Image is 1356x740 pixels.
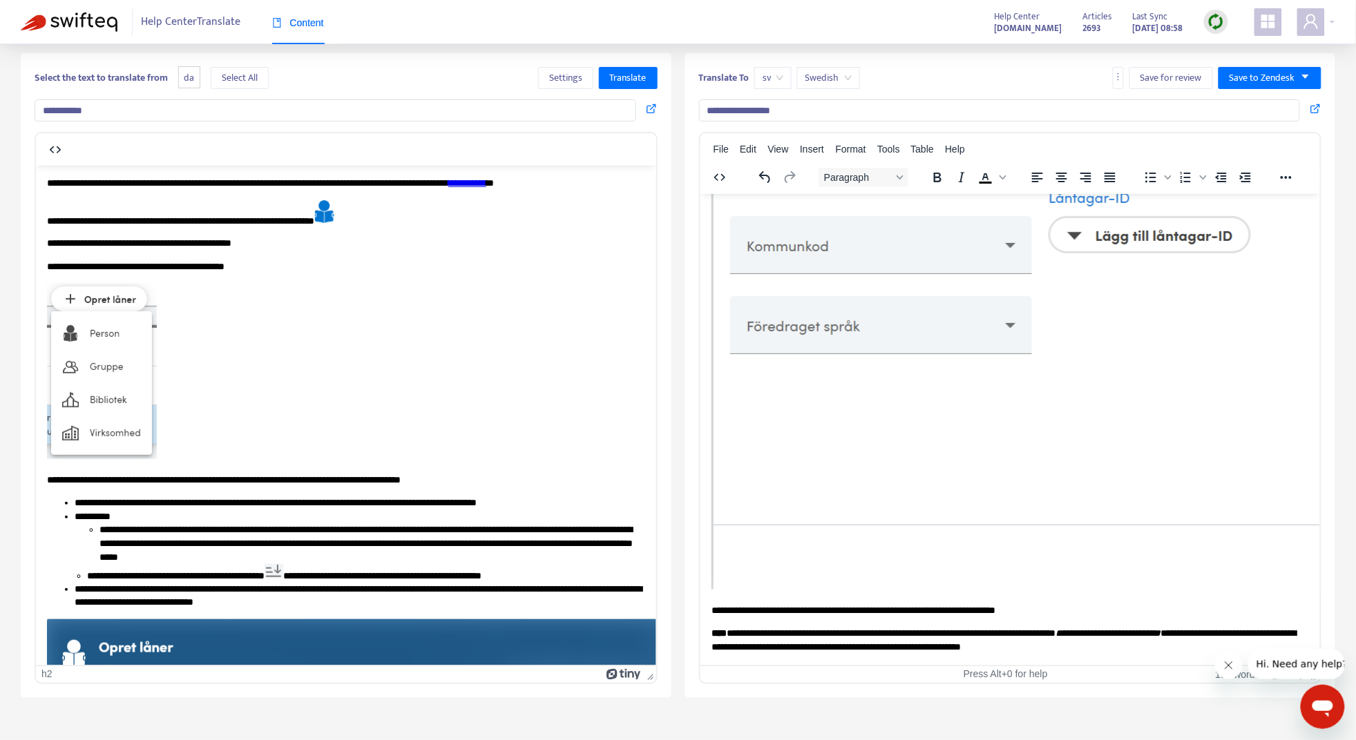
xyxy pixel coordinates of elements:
span: Paragraph [824,172,892,183]
span: Articles [1083,9,1112,24]
span: Format [836,144,866,155]
iframe: Knapp för att öppna meddelandefönstret [1301,685,1345,729]
button: Reveal or hide additional toolbar items [1274,168,1298,187]
span: Translate [610,70,647,86]
button: Italic [950,168,973,187]
span: more [1114,72,1123,81]
button: Align center [1050,168,1073,187]
div: Press the Up and Down arrow keys to resize the editor. [642,666,656,683]
div: h2 [41,668,52,680]
button: Decrease indent [1210,168,1233,187]
span: Select All [222,70,258,86]
button: Increase indent [1234,168,1257,187]
button: Bold [926,168,949,187]
span: Content [272,17,324,28]
span: Help Center [995,9,1040,24]
button: Undo [754,168,777,187]
a: [DOMAIN_NAME] [995,20,1062,36]
a: Powered by Tiny [607,668,641,679]
iframe: Stäng meddelande [1215,652,1243,679]
button: Select All [211,67,269,89]
span: View [768,144,789,155]
span: book [272,18,282,28]
span: appstore [1260,13,1277,30]
span: Save to Zendesk [1230,70,1295,86]
div: Bullet list [1139,168,1174,187]
div: Numbered list [1174,168,1209,187]
span: Settings [549,70,582,86]
button: Justify [1098,168,1122,187]
img: Swifteq [21,12,117,32]
div: Press Alt+0 for help [906,668,1106,680]
strong: [DOMAIN_NAME] [995,21,1062,36]
span: Save for review [1140,70,1202,86]
img: sync.dc5367851b00ba804db3.png [1207,13,1225,30]
button: Align left [1026,168,1049,187]
span: Swedish [805,68,852,88]
b: Select the text to translate from [35,70,168,86]
button: Translate [599,67,658,89]
strong: 2693 [1083,21,1102,36]
button: more [1113,67,1124,89]
span: caret-down [1301,72,1310,81]
span: da [178,66,200,89]
span: Help [945,144,965,155]
span: user [1303,13,1319,30]
a: Powered by Tiny [1271,668,1306,679]
div: Text color Black [974,168,1009,187]
button: Block Paragraph [819,168,908,187]
span: Edit [740,144,756,155]
span: Hi. Need any help? [8,10,99,21]
iframe: Rich Text Area [700,194,1321,665]
span: sv [763,68,783,88]
button: Save to Zendeskcaret-down [1219,67,1321,89]
span: Last Sync [1133,9,1168,24]
button: Settings [538,67,593,89]
button: Align right [1074,168,1098,187]
button: Redo [778,168,801,187]
span: Help Center Translate [142,9,241,35]
span: Table [911,144,934,155]
strong: [DATE] 08:58 [1133,21,1183,36]
iframe: Rich Text Area [36,166,656,665]
iframe: Meddelande från företag [1248,649,1345,679]
button: Save for review [1129,67,1213,89]
span: Insert [800,144,824,155]
span: Tools [877,144,900,155]
b: Translate To [699,70,749,86]
span: File [714,144,729,155]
